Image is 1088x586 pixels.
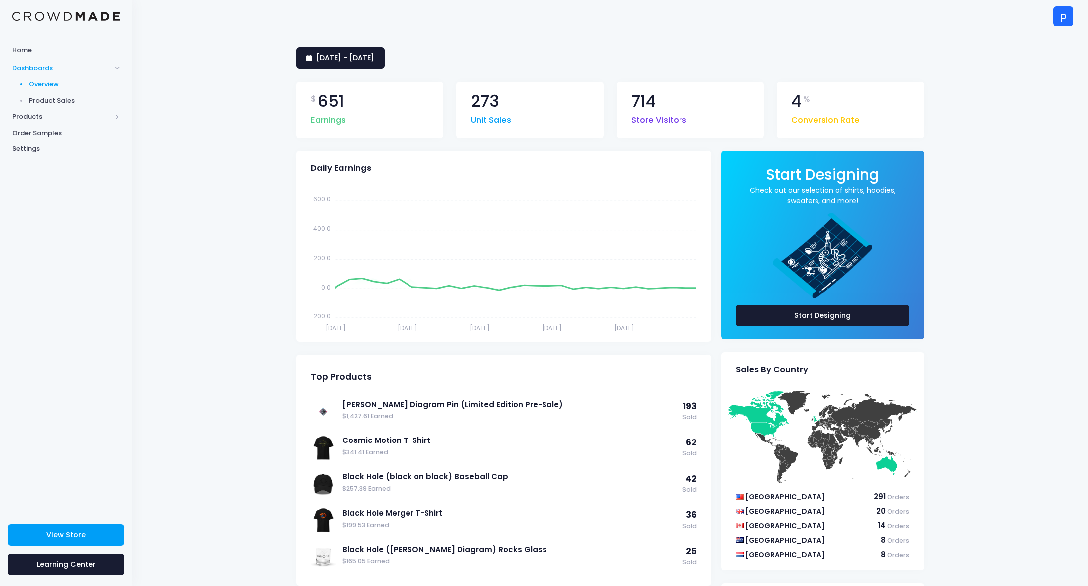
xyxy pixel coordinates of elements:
[631,93,656,110] span: 714
[683,400,697,412] span: 193
[342,471,678,482] a: Black Hole (black on black) Baseball Cap
[887,551,909,559] span: Orders
[46,530,86,540] span: View Store
[325,324,345,332] tspan: [DATE]
[12,144,120,154] span: Settings
[791,109,860,127] span: Conversion Rate
[12,128,120,138] span: Order Samples
[736,305,910,326] a: Start Designing
[342,412,678,421] span: $1,427.61 Earned
[686,509,697,521] span: 36
[311,163,371,173] span: Daily Earnings
[311,372,372,382] span: Top Products
[631,109,686,127] span: Store Visitors
[887,493,909,501] span: Orders
[682,558,697,567] span: Sold
[313,195,330,203] tspan: 600.0
[12,12,120,21] img: Logo
[342,484,678,494] span: $257.39 Earned
[878,520,886,531] span: 14
[876,506,886,516] span: 20
[682,485,697,495] span: Sold
[682,413,697,422] span: Sold
[37,559,96,569] span: Learning Center
[745,535,825,545] span: [GEOGRAPHIC_DATA]
[342,399,678,410] a: [PERSON_NAME] Diagram Pin (Limited Edition Pre-Sale)
[8,554,124,575] a: Learning Center
[1053,6,1073,26] div: p
[29,96,120,106] span: Product Sales
[766,173,879,182] a: Start Designing
[881,549,886,560] span: 8
[12,112,111,122] span: Products
[682,522,697,531] span: Sold
[874,491,886,502] span: 291
[736,185,910,206] a: Check out our selection of shirts, hoodies, sweaters, and more!
[745,492,825,502] span: [GEOGRAPHIC_DATA]
[342,435,678,446] a: Cosmic Motion T-Shirt
[542,324,562,332] tspan: [DATE]
[342,557,678,566] span: $165.05 Earned
[745,521,825,531] span: [GEOGRAPHIC_DATA]
[313,253,330,262] tspan: 200.0
[471,109,511,127] span: Unit Sales
[471,93,499,110] span: 273
[686,437,697,448] span: 62
[313,224,330,233] tspan: 400.0
[29,79,120,89] span: Overview
[318,93,344,110] span: 651
[745,550,825,560] span: [GEOGRAPHIC_DATA]
[398,324,417,332] tspan: [DATE]
[316,53,374,63] span: [DATE] - [DATE]
[766,164,879,185] span: Start Designing
[12,63,111,73] span: Dashboards
[342,508,678,519] a: Black Hole Merger T-Shirt
[342,544,678,555] a: Black Hole ([PERSON_NAME] Diagram) Rocks Glass
[8,524,124,546] a: View Store
[321,283,330,291] tspan: 0.0
[470,324,490,332] tspan: [DATE]
[310,312,330,320] tspan: -200.0
[296,47,385,69] a: [DATE] - [DATE]
[881,535,886,545] span: 8
[745,506,825,516] span: [GEOGRAPHIC_DATA]
[311,109,346,127] span: Earnings
[685,473,697,485] span: 42
[736,365,808,375] span: Sales By Country
[887,507,909,516] span: Orders
[614,324,634,332] tspan: [DATE]
[887,522,909,530] span: Orders
[887,536,909,545] span: Orders
[12,45,120,55] span: Home
[686,545,697,557] span: 25
[311,93,316,105] span: $
[803,93,810,105] span: %
[342,521,678,530] span: $199.53 Earned
[682,449,697,458] span: Sold
[342,448,678,457] span: $341.41 Earned
[791,93,801,110] span: 4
